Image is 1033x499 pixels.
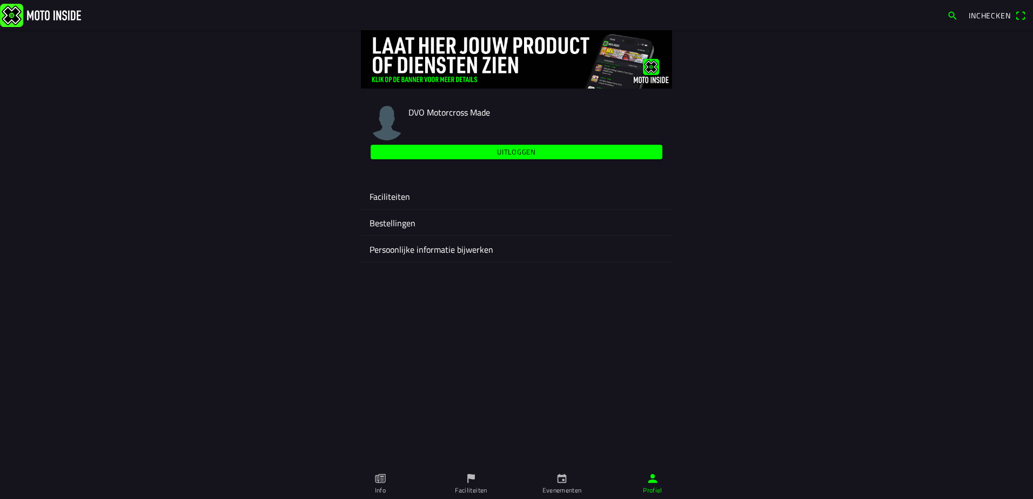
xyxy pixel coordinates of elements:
ion-label: Bestellingen [370,217,663,230]
ion-icon: flag [465,473,477,484]
a: search [942,6,963,24]
ion-label: Evenementen [542,485,582,495]
span: Inchecken [969,10,1011,21]
ion-label: Faciliteiten [370,190,663,203]
ion-icon: person [647,473,659,484]
img: moto-inside-avatar.png [370,106,404,140]
a: Incheckenqr scanner [963,6,1031,24]
ion-label: Info [375,485,386,495]
ion-icon: paper [374,473,386,484]
ion-label: Profiel [643,485,662,495]
ion-label: Persoonlijke informatie bijwerken [370,243,663,256]
ion-icon: calendar [556,473,568,484]
ion-label: Faciliteiten [455,485,487,495]
img: 4Lg0uCZZgYSq9MW2zyHRs12dBiEH1AZVHKMOLPl0.jpg [361,30,672,89]
span: DVO Motorcross Made [408,106,490,119]
ion-button: Uitloggen [371,145,662,159]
